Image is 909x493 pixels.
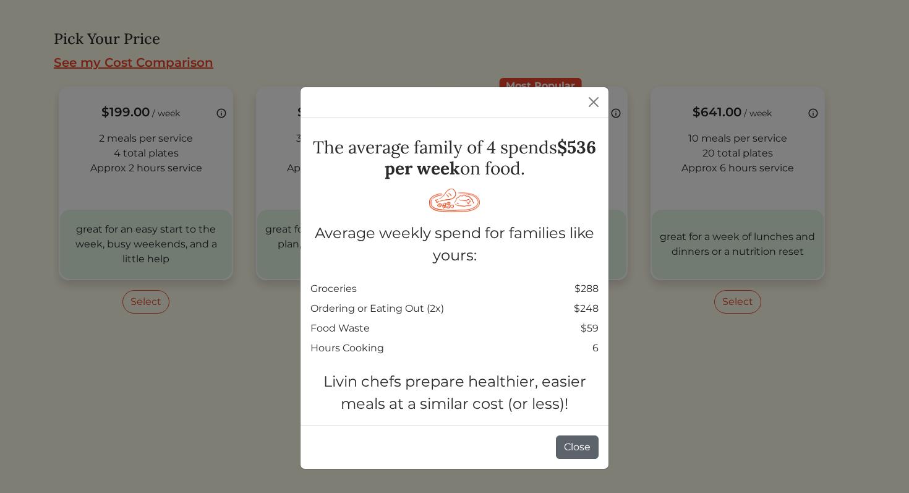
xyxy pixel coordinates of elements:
[574,301,599,316] div: $248
[574,281,599,296] div: $288
[429,189,480,212] img: food_plate-ed098d479fdc76af7d47e0da146819a62704499d394e32bf65df6de3d5872beb.svg
[592,341,599,356] div: 6
[310,281,357,296] div: Groceries
[310,371,599,415] div: Livin chefs prepare healthier, easier meals at a similar cost (or less)!
[310,301,444,316] div: Ordering or Eating Out (2x)
[310,341,384,356] div: Hours Cooking
[310,321,370,336] div: Food Waste
[581,321,599,336] div: $59
[385,136,597,179] strong: $536 per week
[556,435,599,459] button: Close
[584,92,604,112] button: Close
[310,222,599,267] div: Average weekly spend for families like yours:
[310,137,599,179] h3: The average family of 4 spends on food.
